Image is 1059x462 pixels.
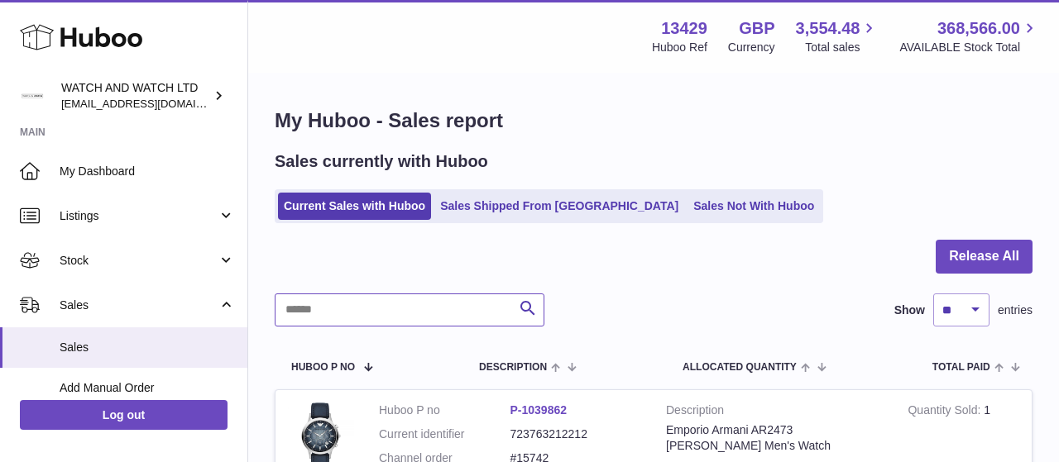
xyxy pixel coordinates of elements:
[510,403,568,417] a: P-1039862
[479,362,547,373] span: Description
[60,380,235,396] span: Add Manual Order
[932,362,990,373] span: Total paid
[739,17,774,40] strong: GBP
[510,426,642,442] dd: 723763212212
[60,298,218,313] span: Sales
[683,362,797,373] span: ALLOCATED Quantity
[805,40,879,55] span: Total sales
[688,193,820,220] a: Sales Not With Huboo
[652,40,707,55] div: Huboo Ref
[379,402,510,418] dt: Huboo P no
[894,302,925,318] label: Show
[278,193,431,220] a: Current Sales with Huboo
[666,402,883,422] strong: Description
[666,422,883,454] div: Emporio Armani AR2473 [PERSON_NAME] Men's Watch
[60,253,218,269] span: Stock
[275,107,1033,134] h1: My Huboo - Sales report
[728,40,775,55] div: Currency
[936,240,1033,274] button: Release All
[379,426,510,442] dt: Current identifier
[899,17,1039,55] a: 368,566.00 AVAILABLE Stock Total
[796,17,860,40] span: 3,554.48
[61,97,243,110] span: [EMAIL_ADDRESS][DOMAIN_NAME]
[998,302,1033,318] span: entries
[20,400,228,430] a: Log out
[291,362,355,373] span: Huboo P no
[20,83,45,108] img: internalAdmin-13429@internal.huboo.com
[60,208,218,224] span: Listings
[661,17,707,40] strong: 13429
[434,193,684,220] a: Sales Shipped From [GEOGRAPHIC_DATA]
[275,150,488,173] h2: Sales currently with Huboo
[61,80,210,112] div: WATCH AND WATCH LTD
[60,164,235,179] span: My Dashboard
[908,403,984,421] strong: Quantity Sold
[796,17,879,55] a: 3,554.48 Total sales
[937,17,1020,40] span: 368,566.00
[60,340,235,355] span: Sales
[899,40,1039,55] span: AVAILABLE Stock Total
